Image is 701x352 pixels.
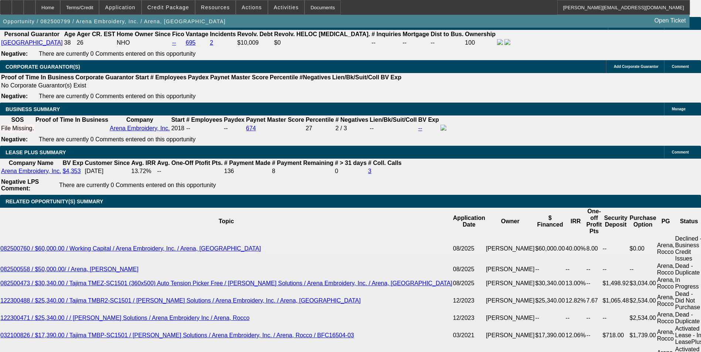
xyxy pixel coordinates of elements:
[142,0,195,14] button: Credit Package
[402,31,429,37] b: Mortgage
[629,276,657,290] td: $3,034.00
[332,74,379,80] b: Lien/Bk/Suit/Coll
[486,325,535,346] td: [PERSON_NAME]
[565,235,586,262] td: 40.00%
[586,276,602,290] td: --
[453,235,486,262] td: 08/2025
[453,208,486,235] th: Application Date
[117,31,171,37] b: Home Owner Since
[657,311,675,325] td: Arena, Rocco
[334,168,367,175] td: 0
[62,168,81,174] a: $4,353
[62,160,83,166] b: BV Exp
[672,65,689,69] span: Comment
[629,290,657,311] td: $2,534.00
[336,125,368,132] div: 2 / 3
[237,39,273,47] td: $10,009
[565,290,586,311] td: 12.82%
[237,31,273,37] b: Revolv. Debt
[195,0,235,14] button: Resources
[440,125,446,131] img: facebook-icon.png
[586,262,602,276] td: --
[236,0,268,14] button: Actions
[430,39,464,47] td: --
[535,208,565,235] th: $ Financed
[186,117,222,123] b: # Employees
[210,31,236,37] b: Incidents
[651,14,689,27] a: Open Ticket
[157,160,222,166] b: Avg. One-Off Ptofit Pts.
[171,117,184,123] b: Start
[1,82,405,89] td: No Corporate Guarantor(s) Exist
[535,290,565,311] td: $25,340.00
[586,235,602,262] td: 8.00
[210,74,268,80] b: Paynet Master Score
[371,31,401,37] b: # Inquiries
[0,280,452,286] a: 082500473 / $30,340.00 / Tajima TMEZ-SC1501 (360x500) Auto Tension Picker Free / [PERSON_NAME] So...
[629,235,657,262] td: $0.00
[6,199,103,204] span: RELATED OPPORTUNITY(S) SUMMARY
[368,160,402,166] b: # Coll. Calls
[1,136,28,142] b: Negative:
[629,311,657,325] td: $2,534.00
[306,125,334,132] div: 27
[371,39,401,47] td: --
[246,125,256,131] a: 674
[224,160,270,166] b: # Payment Made
[147,4,189,10] span: Credit Package
[0,297,361,304] a: 122300488 / $25,340.00 / Tajima TMBR2-SC1501 / [PERSON_NAME] Solutions / Arena Embroidery, Inc. /...
[224,117,245,123] b: Paydex
[672,107,685,111] span: Manage
[629,325,657,346] td: $1,739.00
[657,325,675,346] td: Arena, Rocco
[39,93,195,99] span: There are currently 0 Comments entered on this opportunity
[381,74,401,80] b: BV Exp
[9,160,54,166] b: Company Name
[1,93,28,99] b: Negative:
[39,136,195,142] span: There are currently 0 Comments entered on this opportunity
[657,290,675,311] td: Arena, Rocco
[150,74,187,80] b: # Employees
[1,179,39,191] b: Negative LPS Comment:
[657,276,675,290] td: Arena, Rocco
[210,39,213,46] a: 2
[431,31,463,37] b: Dist to Bus.
[0,245,261,252] a: 082500760 / $60,000.00 / Working Capital / Arena Embroidery, Inc. / Arena, [GEOGRAPHIC_DATA]
[272,160,333,166] b: # Payment Remaining
[242,4,262,10] span: Actions
[368,168,371,174] a: 3
[135,74,149,80] b: Start
[272,168,334,175] td: 8
[171,124,185,132] td: 2018
[453,311,486,325] td: 12/2023
[453,325,486,346] td: 03/2021
[186,39,196,46] a: 695
[1,74,74,81] th: Proof of Time In Business
[602,262,629,276] td: --
[586,208,602,235] th: One-off Profit Pts
[486,262,535,276] td: [PERSON_NAME]
[105,4,135,10] span: Application
[486,235,535,262] td: [PERSON_NAME]
[629,262,657,276] td: --
[172,31,184,37] b: Fico
[535,276,565,290] td: $30,340.00
[465,39,496,47] td: 100
[453,276,486,290] td: 08/2025
[0,315,249,321] a: 122300471 / $25,340.00 / / [PERSON_NAME] Solutions / Arena Embroidery Inc / Arena, Rocco
[3,18,226,24] span: Opportunity / 082500799 / Arena Embroidery, Inc. / Arena, [GEOGRAPHIC_DATA]
[602,325,629,346] td: $718.00
[504,39,510,45] img: linkedin-icon.png
[602,290,629,311] td: $1,065.48
[629,208,657,235] th: Purchase Option
[274,4,299,10] span: Activities
[586,290,602,311] td: 7.67
[1,39,63,46] a: [GEOGRAPHIC_DATA]
[224,168,271,175] td: 136
[565,276,586,290] td: 13.00%
[657,262,675,276] td: Arena, Rocco
[486,276,535,290] td: [PERSON_NAME]
[657,235,675,262] td: Arena, Rocco
[64,39,76,47] td: 38
[418,117,439,123] b: BV Exp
